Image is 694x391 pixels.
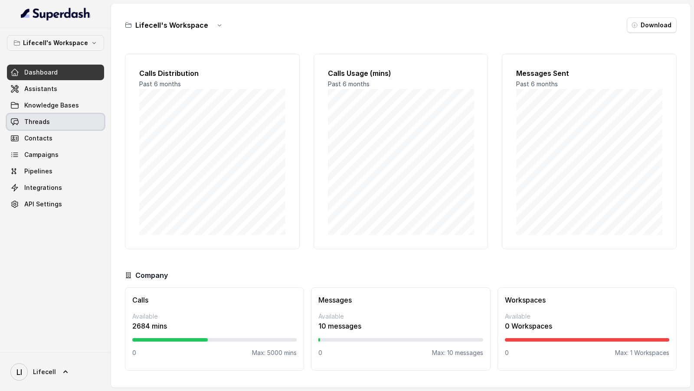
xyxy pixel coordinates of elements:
button: Lifecell's Workspace [7,35,104,51]
span: Integrations [24,183,62,192]
span: Dashboard [24,68,58,77]
p: Max: 1 Workspaces [615,349,669,357]
p: 0 [132,349,136,357]
a: Contacts [7,130,104,146]
h3: Lifecell's Workspace [135,20,208,30]
a: Dashboard [7,65,104,80]
a: Integrations [7,180,104,195]
a: Assistants [7,81,104,97]
h2: Calls Usage (mins) [328,68,474,78]
p: 2684 mins [132,321,297,331]
span: Past 6 months [139,80,181,88]
span: Campaigns [24,150,59,159]
p: Available [318,312,483,321]
p: Lifecell's Workspace [23,38,88,48]
span: Assistants [24,85,57,93]
a: Threads [7,114,104,130]
h3: Company [135,270,168,280]
h2: Calls Distribution [139,68,285,78]
span: Contacts [24,134,52,143]
p: 0 [318,349,322,357]
p: Available [505,312,669,321]
h2: Messages Sent [516,68,662,78]
p: Max: 10 messages [432,349,483,357]
button: Download [627,17,677,33]
h3: Calls [132,295,297,305]
p: Max: 5000 mins [252,349,297,357]
p: 0 [505,349,509,357]
span: Pipelines [24,167,52,176]
span: Past 6 months [328,80,370,88]
span: Threads [24,117,50,126]
p: Available [132,312,297,321]
p: 0 Workspaces [505,321,669,331]
span: Knowledge Bases [24,101,79,110]
text: LI [16,368,22,377]
h3: Workspaces [505,295,669,305]
a: Knowledge Bases [7,98,104,113]
a: Pipelines [7,163,104,179]
img: light.svg [21,7,91,21]
a: Lifecell [7,360,104,384]
span: Lifecell [33,368,56,376]
p: 10 messages [318,321,483,331]
span: Past 6 months [516,80,558,88]
h3: Messages [318,295,483,305]
span: API Settings [24,200,62,209]
a: API Settings [7,196,104,212]
a: Campaigns [7,147,104,163]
